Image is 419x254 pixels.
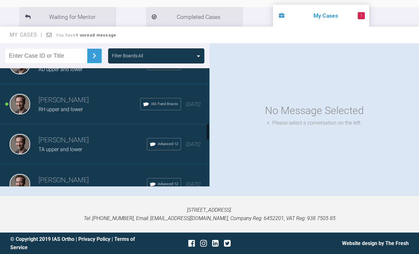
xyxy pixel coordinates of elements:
li: Completed Cases [146,7,242,27]
span: [DATE] [186,101,201,107]
h3: [PERSON_NAME] [38,175,147,186]
span: My Cases [10,32,43,38]
span: Advanced 12 [158,141,178,147]
h3: [PERSON_NAME] [38,135,147,146]
span: TA upper and lower [38,146,82,152]
div: © Copyright 2019 IAS Ortho | | [10,235,143,251]
li: Waiting for Mentor [19,7,115,27]
a: Terms of Service [10,236,135,250]
span: RH upper and lower [38,106,83,112]
strong: 1 unread message [76,33,116,37]
a: Privacy Policy [78,236,110,242]
span: [DATE] [186,181,201,187]
div: Filter Boards: All [112,52,143,59]
span: 1 [358,12,365,19]
li: My Cases [273,5,369,27]
div: Please select a conversation on the left. [267,119,362,127]
input: Enter Case ID or Title [5,49,87,63]
a: Website design by The Fresh [342,240,409,246]
span: AD upper and lower [38,66,82,72]
img: chevronRight.28bd32b0.svg [89,51,99,61]
img: James Crouch Baker [10,94,30,114]
p: [STREET_ADDRESS]. Tel: [PHONE_NUMBER], Email: [EMAIL_ADDRESS][DOMAIN_NAME], Company Reg: 6452201,... [10,206,409,222]
span: IAS Fixed Braces [151,101,178,107]
span: You have [56,33,116,37]
h3: [PERSON_NAME] [38,95,140,106]
span: [DATE] [186,141,201,147]
img: James Crouch Baker [10,134,30,154]
div: No Message Selected [265,102,364,119]
span: Advanced 12 [158,181,178,187]
img: James Crouch Baker [10,174,30,194]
